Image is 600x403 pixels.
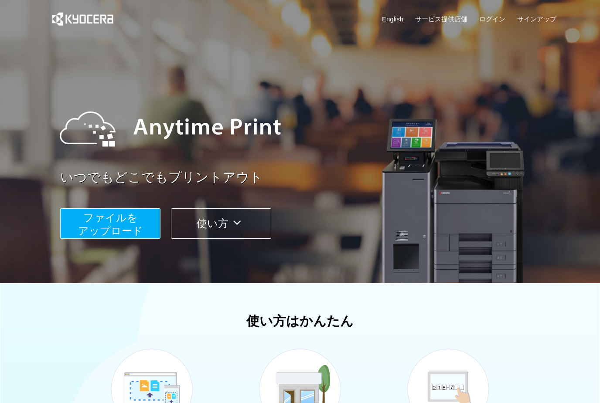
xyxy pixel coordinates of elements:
button: ファイルを​​アップロード [60,208,160,239]
span: ファイルを ​​アップロード [78,212,143,237]
a: ログイン [479,14,505,24]
a: サービス提供店舗 [415,14,467,24]
a: English [382,14,403,24]
a: サインアップ [517,14,556,24]
a: いつでもどこでもプリントアウト [60,168,562,187]
button: 使い方 [171,208,271,239]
